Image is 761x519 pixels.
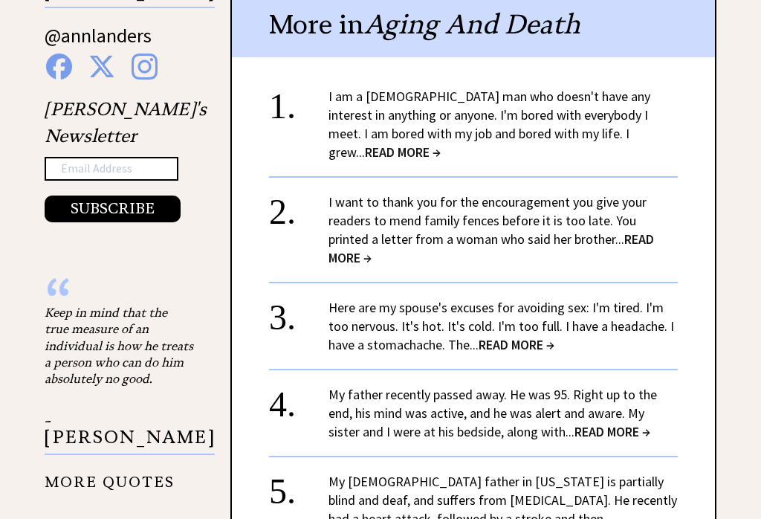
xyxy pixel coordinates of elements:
span: READ MORE → [574,423,650,440]
div: 5. [269,472,328,500]
a: Here are my spouse's excuses for avoiding sex: I'm tired. I'm too nervous. It's hot. It's cold. I... [328,299,674,353]
div: Keep in mind that the true measure of an individual is how he treats a person who can do him abso... [45,304,193,387]
span: READ MORE → [328,231,654,266]
p: - [PERSON_NAME] [45,413,215,455]
img: x%20blue.png [88,54,115,80]
div: 4. [269,385,328,413]
a: My father recently passed away. He was 95. Right up to the end, his mind was active, and he was a... [328,386,657,440]
span: READ MORE → [365,144,441,161]
div: 3. [269,298,328,326]
img: instagram%20blue.png [132,54,158,80]
div: 2. [269,193,328,220]
input: Email Address [45,157,178,181]
span: READ MORE → [479,336,554,353]
a: @annlanders [45,23,152,62]
div: 1. [269,87,328,115]
a: MORE QUOTES [45,462,175,491]
span: Aging And Death [364,7,580,41]
a: I want to thank you for the encouragement you give your readers to mend family fences before it i... [328,193,654,266]
img: facebook%20blue.png [46,54,72,80]
a: I am a [DEMOGRAPHIC_DATA] man who doesn't have any interest in anything or anyone. I'm bored with... [328,88,650,161]
button: SUBSCRIBE [45,196,181,222]
div: “ [45,289,193,304]
div: [PERSON_NAME]'s Newsletter [45,96,207,222]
